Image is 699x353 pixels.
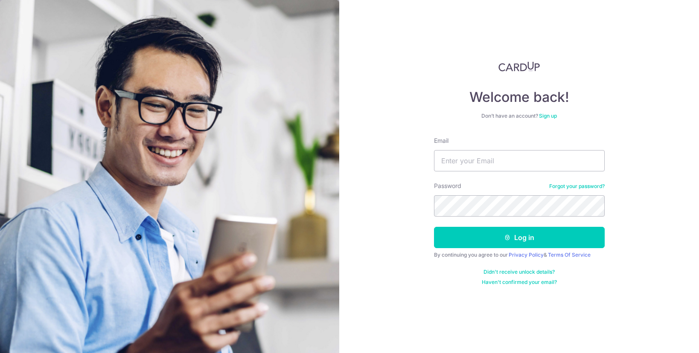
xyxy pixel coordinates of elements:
[498,61,540,72] img: CardUp Logo
[434,113,605,119] div: Don’t have an account?
[483,269,555,275] a: Didn't receive unlock details?
[509,252,544,258] a: Privacy Policy
[434,150,605,171] input: Enter your Email
[434,182,461,190] label: Password
[434,89,605,106] h4: Welcome back!
[434,136,449,145] label: Email
[539,113,557,119] a: Sign up
[548,252,591,258] a: Terms Of Service
[482,279,557,286] a: Haven't confirmed your email?
[434,227,605,248] button: Log in
[434,252,605,258] div: By continuing you agree to our &
[549,183,605,190] a: Forgot your password?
